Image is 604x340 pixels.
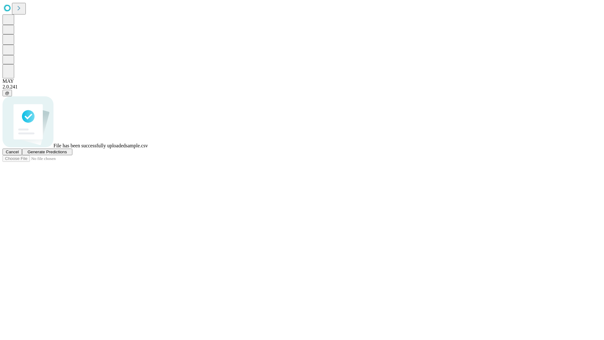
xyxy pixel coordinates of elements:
div: MAY [3,78,601,84]
span: @ [5,91,9,95]
span: sample.csv [126,143,148,148]
span: Cancel [6,150,19,154]
button: @ [3,90,12,96]
button: Generate Predictions [22,149,72,155]
button: Cancel [3,149,22,155]
span: File has been successfully uploaded [53,143,126,148]
span: Generate Predictions [27,150,67,154]
div: 2.0.241 [3,84,601,90]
